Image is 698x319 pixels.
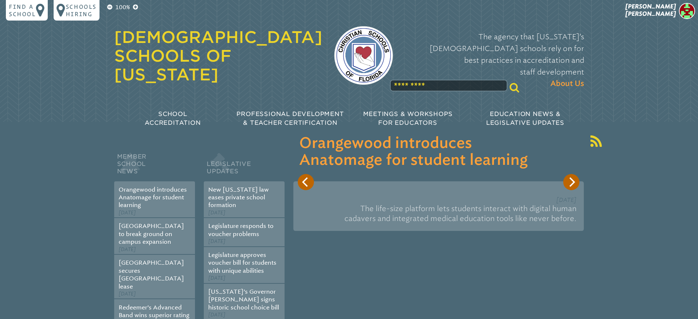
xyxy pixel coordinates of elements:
[208,288,279,311] a: [US_STATE]’s Governor [PERSON_NAME] signs historic school choice bill
[208,251,276,274] a: Legislature approves voucher bill for students with unique abilities
[563,174,579,190] button: Next
[625,3,676,17] span: [PERSON_NAME] [PERSON_NAME]
[119,291,136,297] span: [DATE]
[145,110,200,126] span: School Accreditation
[236,110,344,126] span: Professional Development & Teacher Certification
[208,186,269,209] a: New [US_STATE] law eases private school formation
[405,31,584,90] p: The agency that [US_STATE]’s [DEMOGRAPHIC_DATA] schools rely on for best practices in accreditati...
[486,110,564,126] span: Education News & Legislative Updates
[679,3,695,19] img: cf31d8c9efb7104b701f410b954ddb30
[298,174,314,190] button: Previous
[556,196,576,203] span: [DATE]
[334,26,393,85] img: csf-logo-web-colors.png
[208,222,274,237] a: Legislature responds to voucher problems
[204,151,285,181] h2: Legislative Updates
[208,210,225,216] span: [DATE]
[114,28,322,84] a: [DEMOGRAPHIC_DATA] Schools of [US_STATE]
[119,222,184,245] a: [GEOGRAPHIC_DATA] to break ground on campus expansion
[363,110,453,126] span: Meetings & Workshops for Educators
[66,3,97,18] p: Schools Hiring
[119,259,184,290] a: [GEOGRAPHIC_DATA] secures [GEOGRAPHIC_DATA] lease
[119,186,187,209] a: Orangewood introduces Anatomage for student learning
[119,304,189,319] a: Redeemer’s Advanced Band wins superior rating
[208,238,225,244] span: [DATE]
[208,312,225,318] span: [DATE]
[208,275,225,281] span: [DATE]
[299,135,578,169] h3: Orangewood introduces Anatomage for student learning
[9,3,36,18] p: Find a school
[114,151,195,181] h2: Member School News
[114,3,131,12] p: 100%
[550,78,584,90] span: About Us
[119,246,136,253] span: [DATE]
[301,201,576,226] p: The life-size platform lets students interact with digital human cadavers and integrated medical ...
[119,210,136,216] span: [DATE]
